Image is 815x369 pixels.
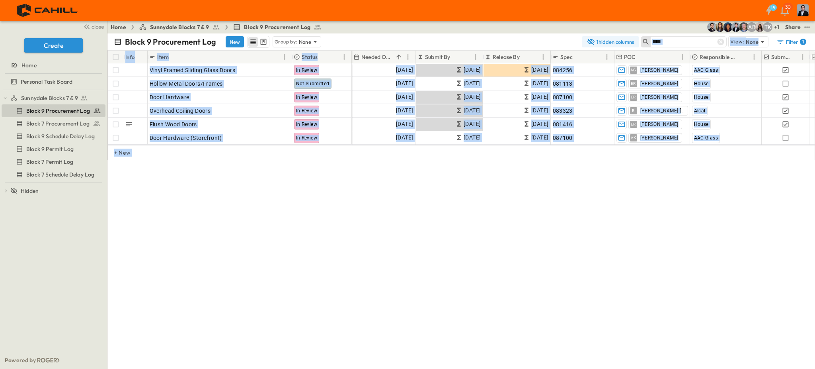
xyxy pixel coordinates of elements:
div: Block 7 Procurement Logtest [2,117,105,130]
p: Release By [493,53,520,61]
span: [DATE] [396,106,413,115]
button: Sort [394,53,403,61]
p: + New [114,149,119,157]
button: test [802,22,812,32]
div: Andrew Barreto (abarreto@guzmangc.com) [747,22,757,32]
a: Block 9 Procurement Log [2,105,104,116]
img: 4f72bfc4efa7236828875bac24094a5ddb05241e32d018417354e964050affa1.png [10,2,86,19]
button: close [80,21,105,32]
span: Home [21,61,37,69]
span: Block 9 Procurement Log [244,23,310,31]
span: [DATE] [396,120,413,129]
img: Mike Daly (mdaly@cahill-sf.com) [731,22,741,32]
span: Block 9 Schedule Delay Log [26,132,95,140]
button: New [226,36,244,47]
button: Sort [521,53,530,61]
span: Overhead Coiling Doors [150,107,211,115]
div: Share [785,23,801,31]
span: 087100 [553,134,573,142]
button: Sort [574,53,583,61]
span: [DATE] [464,65,481,75]
img: Raven Libunao (rlibunao@cahill-sf.com) [755,22,764,32]
p: + 1 [774,23,782,31]
button: Create [24,38,83,53]
button: Sort [792,53,800,61]
span: [PERSON_NAME] [640,121,679,128]
a: Block 7 Schedule Delay Log [2,169,104,180]
h6: 1 [802,39,804,45]
button: Menu [798,52,807,62]
span: House [694,122,709,127]
p: Item [157,53,169,61]
span: [DATE] [531,92,548,102]
button: Sort [741,53,749,61]
span: Block 7 Schedule Delay Log [26,171,94,179]
div: Info [124,51,148,63]
span: House [694,94,709,100]
span: [DATE] [464,133,481,142]
span: 081113 [553,80,573,88]
button: Menu [602,52,612,62]
span: 084256 [553,66,573,74]
a: Sunnydale Blocks 7 & 9 [139,23,220,31]
span: close [92,23,104,31]
a: Block 7 Permit Log [2,156,104,167]
span: Block 7 Permit Log [26,158,73,166]
span: [DATE] [396,133,413,142]
img: Olivia Khan (okhan@cahill-sf.com) [723,22,733,32]
span: [PERSON_NAME] [640,94,679,100]
span: Not Submitted [296,81,330,86]
div: Personal Task Boardtest [2,75,105,88]
span: R [632,110,634,111]
span: [DATE] [464,120,481,129]
span: AAC Glass [694,67,718,73]
span: Alcal [694,108,706,114]
p: View: [730,37,744,46]
span: AK [631,137,636,138]
p: Submitted? [771,53,790,61]
img: Anthony Vazquez (avazquez@cahill-sf.com) [707,22,717,32]
p: None [746,38,758,46]
span: In Review [296,122,318,127]
button: Menu [339,52,349,62]
button: Menu [749,52,759,62]
span: Vinyl Framed Sliding Glass Doors [150,66,236,74]
p: Submit By [425,53,450,61]
span: Door Hardware [150,93,189,101]
button: Sort [319,53,328,61]
span: In Review [296,94,318,100]
button: kanban view [258,37,268,47]
div: Block 9 Procurement Logtest [2,104,105,117]
span: Hidden [21,187,39,195]
span: Block 9 Procurement Log [26,107,90,115]
button: Menu [678,52,687,62]
p: Responsible Contractor [700,53,739,61]
img: Jared Salin (jsalin@cahill-sf.com) [739,22,749,32]
p: Spec [560,53,573,61]
img: Profile Picture [797,4,809,16]
div: Block 9 Permit Logtest [2,143,105,155]
a: Block 9 Schedule Delay Log [2,131,104,142]
button: Sort [638,53,646,61]
span: 083323 [553,107,573,115]
span: [DATE] [531,65,548,75]
div: Teddy Khuong (tkhuong@guzmangc.com) [763,22,772,32]
span: [DATE] [531,133,548,142]
div: Info [125,46,135,68]
span: [DATE] [531,79,548,88]
p: Block 9 Procurement Log [125,36,216,47]
div: Filter [776,38,806,46]
button: Menu [280,52,289,62]
a: Block 9 Procurement Log [233,23,322,31]
a: Home [111,23,126,31]
p: Group by: [275,38,297,46]
span: [PERSON_NAME] [640,67,679,73]
span: [DATE] [531,120,548,129]
button: 19 [761,3,777,18]
span: 081416 [553,120,573,128]
span: [DATE] [531,106,548,115]
span: In Review [296,67,318,73]
span: In Review [296,108,318,114]
span: Personal Task Board [21,78,72,86]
